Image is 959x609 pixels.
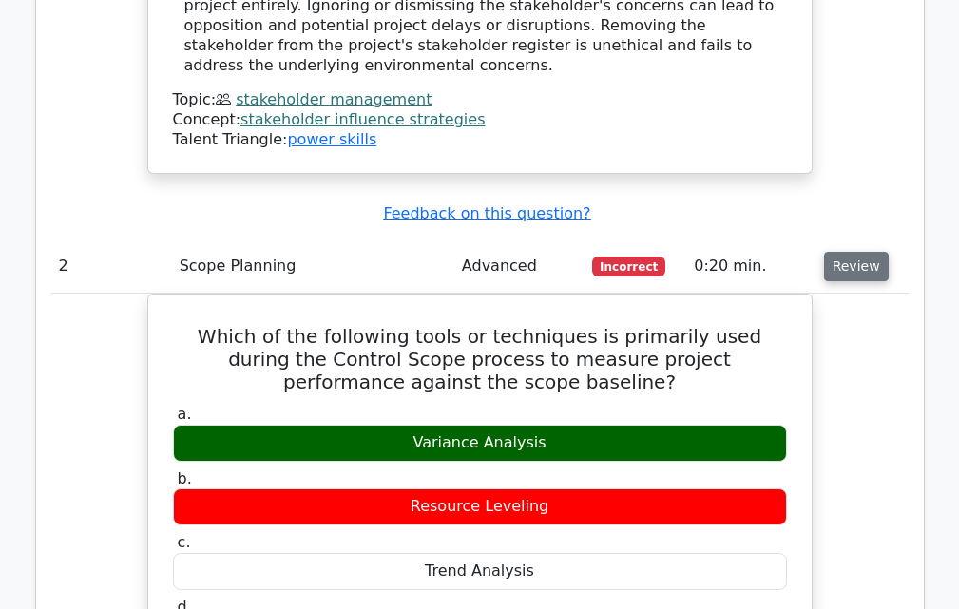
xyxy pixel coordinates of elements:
[173,553,787,590] div: Trend Analysis
[454,239,585,294] td: Advanced
[178,469,192,487] span: b.
[173,110,787,130] div: Concept:
[173,425,787,462] div: Variance Analysis
[51,239,172,294] td: 2
[171,325,789,393] h5: Which of the following tools or techniques is primarily used during the Control Scope process to ...
[240,110,485,128] a: stakeholder influence strategies
[173,90,787,149] div: Talent Triangle:
[383,204,590,222] a: Feedback on this question?
[173,488,787,525] div: Resource Leveling
[824,252,889,281] button: Review
[592,257,665,276] span: Incorrect
[686,239,815,294] td: 0:20 min.
[172,239,454,294] td: Scope Planning
[287,130,376,148] a: power skills
[178,405,192,423] span: a.
[236,90,432,108] a: stakeholder management
[173,90,787,110] div: Topic:
[178,533,191,551] span: c.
